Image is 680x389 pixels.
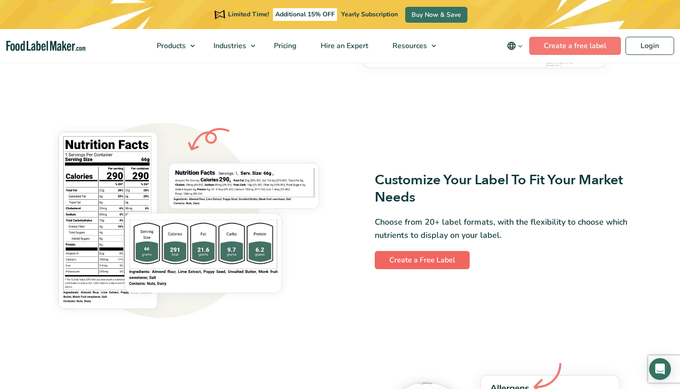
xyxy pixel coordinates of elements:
[211,41,247,51] span: Industries
[375,216,638,242] p: Choose from 20+ label formats, with the flexibility to choose which nutrients to display on your ...
[271,41,298,51] span: Pricing
[145,29,199,63] a: Products
[318,41,369,51] span: Hire an Expert
[529,37,621,55] a: Create a free label
[202,29,260,63] a: Industries
[262,29,307,63] a: Pricing
[228,10,269,19] span: Limited Time!
[375,172,638,207] h3: Customize Your Label To Fit Your Market Needs
[341,10,398,19] span: Yearly Subscription
[390,41,428,51] span: Resources
[309,29,378,63] a: Hire an Expert
[154,41,187,51] span: Products
[405,7,467,23] a: Buy Now & Save
[381,29,441,63] a: Resources
[273,8,337,21] span: Additional 15% OFF
[625,37,674,55] a: Login
[375,251,470,269] a: Create a Free Label
[649,358,671,380] div: Open Intercom Messenger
